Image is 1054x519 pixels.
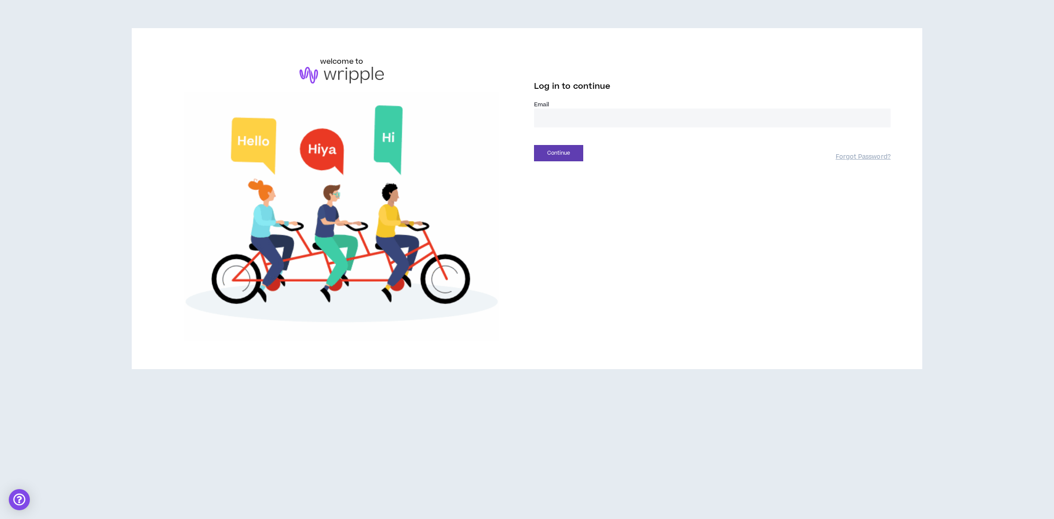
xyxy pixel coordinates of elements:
button: Continue [534,145,583,161]
img: Welcome to Wripple [163,92,520,341]
div: Open Intercom Messenger [9,489,30,510]
h6: welcome to [320,56,364,67]
span: Log in to continue [534,81,610,92]
img: logo-brand.png [300,67,384,83]
a: Forgot Password? [836,153,891,161]
label: Email [534,101,891,109]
